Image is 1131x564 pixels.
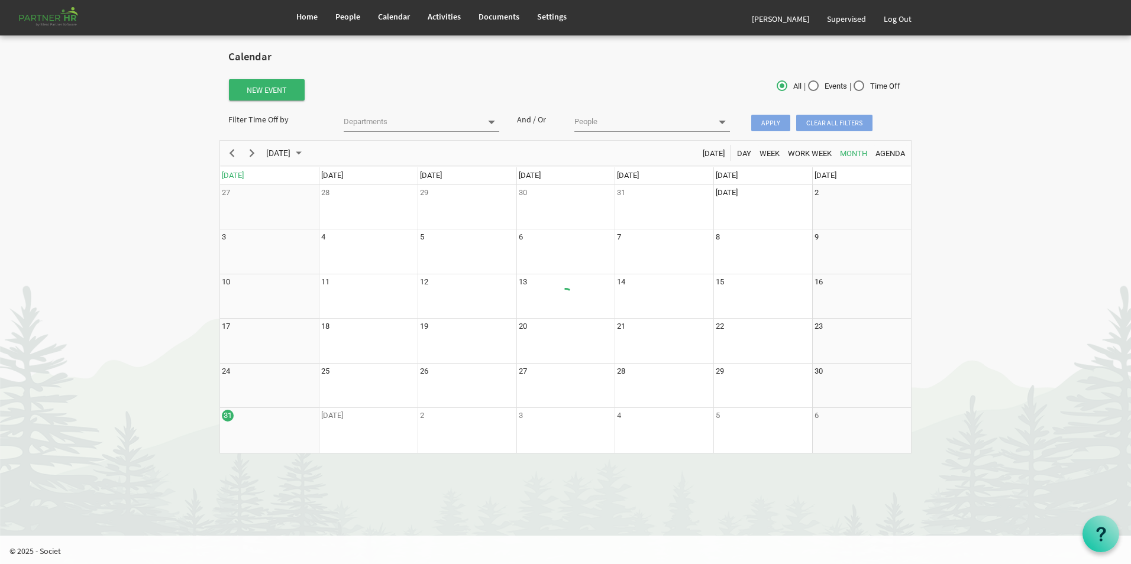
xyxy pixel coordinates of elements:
a: Log Out [875,2,920,35]
span: Clear all filters [796,115,873,131]
div: And / Or [508,114,566,125]
a: Supervised [818,2,875,35]
input: Departments [344,114,480,130]
span: All [777,81,802,92]
h2: Calendar [228,51,903,63]
schedule: of August 2025 [219,140,912,453]
span: Events [808,81,847,92]
button: New Event [229,79,305,101]
span: Activities [428,11,461,22]
div: | | [681,78,912,95]
span: Time Off [854,81,900,92]
span: Home [296,11,318,22]
input: People [574,114,711,130]
p: © 2025 - Societ [9,545,1131,557]
span: Settings [537,11,567,22]
a: [PERSON_NAME] [743,2,818,35]
div: Filter Time Off by [219,114,335,125]
span: Apply [751,115,790,131]
span: Documents [479,11,519,22]
span: Supervised [827,14,866,24]
span: Calendar [378,11,410,22]
span: People [335,11,360,22]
